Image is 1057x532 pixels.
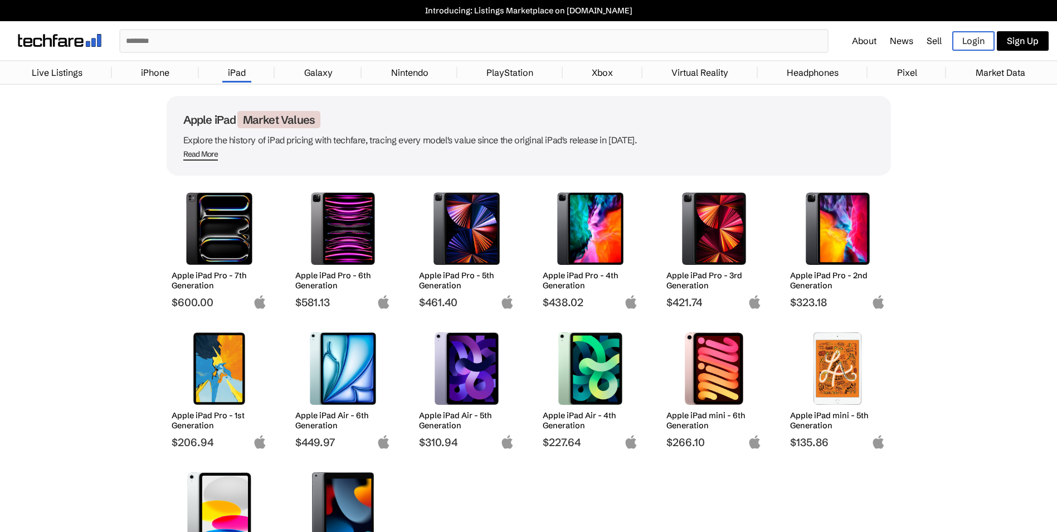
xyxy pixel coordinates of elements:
span: $421.74 [666,296,762,309]
img: Apple iPad Pro 2nd Generation [798,192,877,265]
a: PlayStation [481,61,539,84]
a: iPad [222,61,251,84]
a: Sign Up [997,31,1049,51]
a: Apple iPad Air 5th Generation Apple iPad Air - 5th Generation $310.94 apple-logo [414,327,520,449]
img: Apple iPad Pro 1st Generation [180,332,259,405]
p: Explore the history of iPad pricing with techfare, tracing every model's value since the original... [183,132,874,148]
img: apple-logo [871,295,885,309]
a: Galaxy [299,61,338,84]
h2: Apple iPad Pro - 4th Generation [543,270,638,291]
span: $310.94 [419,436,514,449]
a: Apple iPad Air 4th Generation Apple iPad Air - 4th Generation $227.64 apple-logo [538,327,644,449]
a: Xbox [586,61,618,84]
span: $581.13 [295,296,391,309]
img: apple-logo [748,295,762,309]
img: Apple iPad Pro 3rd Generation [675,192,753,265]
span: Market Values [237,111,321,128]
span: $266.10 [666,436,762,449]
a: Market Data [970,61,1031,84]
img: Apple iPad Pro 4th Generation [551,192,630,265]
a: Apple iPad Air 6th Generation Apple iPad Air - 6th Generation $449.97 apple-logo [290,327,396,449]
img: apple-logo [500,295,514,309]
h2: Apple iPad mini - 5th Generation [790,410,885,431]
img: apple-logo [624,295,638,309]
h2: Apple iPad Pro - 2nd Generation [790,270,885,291]
a: About [852,35,876,46]
img: apple-logo [253,295,267,309]
img: apple-logo [748,435,762,449]
img: Apple iPad mini 5th Generation [798,332,877,405]
span: $600.00 [172,296,267,309]
h2: Apple iPad Air - 5th Generation [419,410,514,431]
a: Nintendo [386,61,434,84]
img: Apple iPad Pro 7th Generation [180,192,259,265]
span: $206.94 [172,436,267,449]
a: Apple iPad Pro 3rd Generation Apple iPad Pro - 3rd Generation $421.74 apple-logo [661,187,767,309]
a: Pixel [892,61,923,84]
a: Sell [927,35,942,46]
span: $227.64 [543,436,638,449]
a: Login [952,31,995,51]
h2: Apple iPad Pro - 7th Generation [172,270,267,291]
a: Apple iPad Pro 7th Generation Apple iPad Pro - 7th Generation $600.00 apple-logo [167,187,272,309]
img: Apple iPad Pro 6th Generation [304,192,382,265]
span: $323.18 [790,296,885,309]
a: Introducing: Listings Marketplace on [DOMAIN_NAME] [6,6,1051,16]
span: $438.02 [543,296,638,309]
h2: Apple iPad Pro - 3rd Generation [666,270,762,291]
a: Apple iPad mini 5th Generation Apple iPad mini - 5th Generation $135.86 apple-logo [785,327,891,449]
h2: Apple iPad mini - 6th Generation [666,410,762,431]
span: Read More [183,149,218,161]
img: apple-logo [377,435,391,449]
span: $461.40 [419,296,514,309]
a: Live Listings [26,61,88,84]
span: $449.97 [295,436,391,449]
img: apple-logo [253,435,267,449]
a: Virtual Reality [666,61,734,84]
img: Apple iPad Air 4th Generation [551,332,630,405]
img: techfare logo [18,34,101,47]
img: apple-logo [871,435,885,449]
h2: Apple iPad Air - 4th Generation [543,410,638,431]
div: Read More [183,149,218,159]
h2: Apple iPad Pro - 1st Generation [172,410,267,431]
span: $135.86 [790,436,885,449]
a: Headphones [781,61,844,84]
img: apple-logo [500,435,514,449]
img: Apple iPad Air 5th Generation [427,332,506,405]
img: Apple iPad mini 6th Generation [675,332,753,405]
a: News [890,35,913,46]
a: Apple iPad mini 6th Generation Apple iPad mini - 6th Generation $266.10 apple-logo [661,327,767,449]
img: apple-logo [377,295,391,309]
h2: Apple iPad Pro - 6th Generation [295,270,391,291]
a: Apple iPad Pro 5th Generation Apple iPad Pro - 5th Generation $461.40 apple-logo [414,187,520,309]
a: Apple iPad Pro 4th Generation Apple iPad Pro - 4th Generation $438.02 apple-logo [538,187,644,309]
h2: Apple iPad Air - 6th Generation [295,410,391,431]
img: Apple iPad Air 6th Generation [304,332,382,405]
a: iPhone [135,61,175,84]
a: Apple iPad Pro 6th Generation Apple iPad Pro - 6th Generation $581.13 apple-logo [290,187,396,309]
a: Apple iPad Pro 1st Generation Apple iPad Pro - 1st Generation $206.94 apple-logo [167,327,272,449]
img: apple-logo [624,435,638,449]
img: Apple iPad Pro 5th Generation [427,192,506,265]
a: Apple iPad Pro 2nd Generation Apple iPad Pro - 2nd Generation $323.18 apple-logo [785,187,891,309]
h1: Apple iPad [183,113,874,127]
h2: Apple iPad Pro - 5th Generation [419,270,514,291]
